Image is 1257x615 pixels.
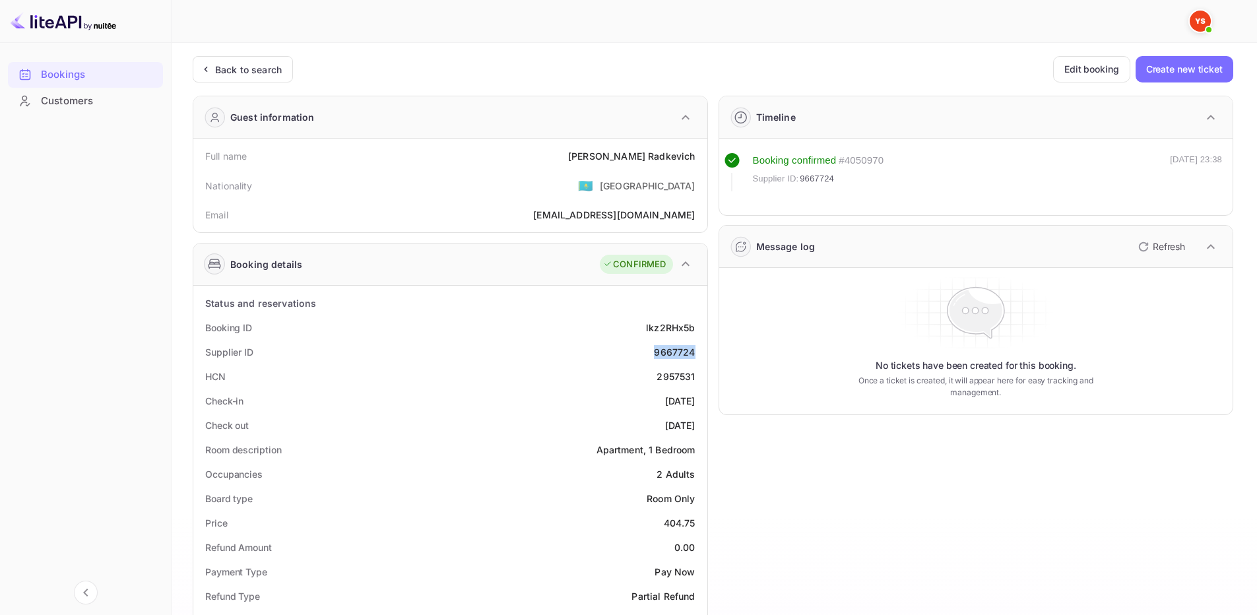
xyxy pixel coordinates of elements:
[1153,240,1185,253] p: Refresh
[205,492,253,505] div: Board type
[11,11,116,32] img: LiteAPI logo
[578,174,593,197] span: United States
[230,110,315,124] div: Guest information
[1190,11,1211,32] img: Yandex Support
[205,516,228,530] div: Price
[205,540,272,554] div: Refund Amount
[568,149,695,163] div: [PERSON_NAME] Radkevich
[876,359,1076,372] p: No tickets have been created for this booking.
[665,394,695,408] div: [DATE]
[8,62,163,88] div: Bookings
[800,172,834,185] span: 9667724
[205,179,253,193] div: Nationality
[205,589,260,603] div: Refund Type
[205,394,243,408] div: Check-in
[753,172,799,185] span: Supplier ID:
[205,467,263,481] div: Occupancies
[603,258,666,271] div: CONFIRMED
[205,345,253,359] div: Supplier ID
[655,565,695,579] div: Pay Now
[533,208,695,222] div: [EMAIL_ADDRESS][DOMAIN_NAME]
[657,370,695,383] div: 2957531
[205,565,267,579] div: Payment Type
[657,467,695,481] div: 2 Adults
[8,88,163,114] div: Customers
[631,589,695,603] div: Partial Refund
[1170,153,1222,191] div: [DATE] 23:38
[74,581,98,604] button: Collapse navigation
[41,94,156,109] div: Customers
[665,418,695,432] div: [DATE]
[837,375,1114,399] p: Once a ticket is created, it will appear here for easy tracking and management.
[1136,56,1233,82] button: Create new ticket
[839,153,884,168] div: # 4050970
[756,240,816,253] div: Message log
[600,179,695,193] div: [GEOGRAPHIC_DATA]
[205,443,281,457] div: Room description
[205,321,252,335] div: Booking ID
[205,418,249,432] div: Check out
[1053,56,1130,82] button: Edit booking
[596,443,695,457] div: Apartment, 1 Bedroom
[205,296,316,310] div: Status and reservations
[8,88,163,113] a: Customers
[1130,236,1190,257] button: Refresh
[8,62,163,86] a: Bookings
[664,516,695,530] div: 404.75
[205,208,228,222] div: Email
[753,153,837,168] div: Booking confirmed
[646,321,695,335] div: lkz2RHx5b
[205,370,226,383] div: HCN
[205,149,247,163] div: Full name
[215,63,282,77] div: Back to search
[756,110,796,124] div: Timeline
[230,257,302,271] div: Booking details
[647,492,695,505] div: Room Only
[41,67,156,82] div: Bookings
[674,540,695,554] div: 0.00
[654,345,695,359] div: 9667724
